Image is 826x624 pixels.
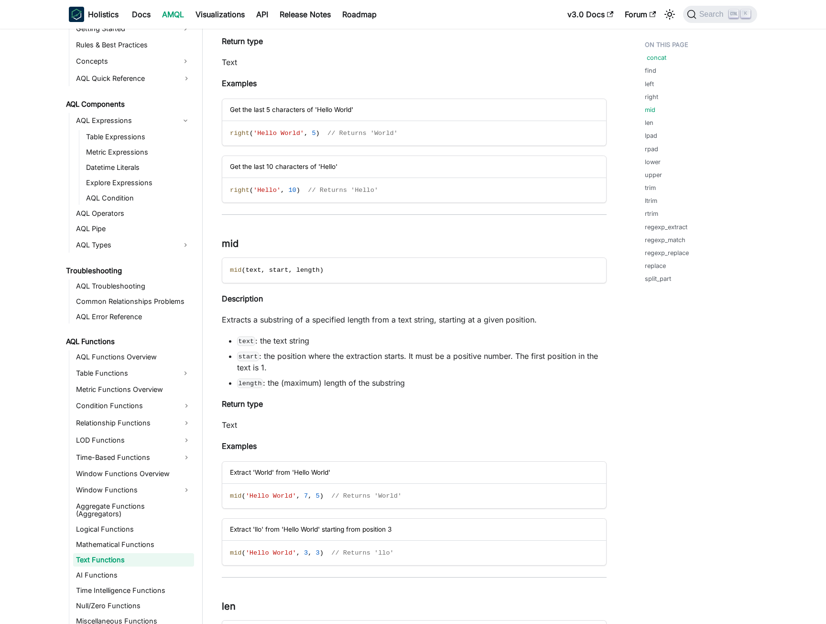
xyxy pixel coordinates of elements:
strong: Description [222,294,263,303]
span: right [230,187,250,194]
a: AQL Functions [63,335,194,348]
strong: Examples [222,441,257,451]
a: AQL Quick Reference [73,71,194,86]
button: Search (Ctrl+K) [683,6,757,23]
button: Expand sidebar category 'AQL Types' [177,237,194,253]
a: Null/Zero Functions [73,599,194,613]
a: lower [645,157,661,167]
a: ltrim [645,196,657,205]
span: ) [320,549,324,557]
span: Search [696,10,729,19]
span: ) [316,130,320,137]
li: : the text string [237,335,607,346]
a: regexp_extract [645,223,687,232]
a: Common Relationships Problems [73,295,194,308]
span: ( [241,267,245,274]
strong: Examples [222,78,257,88]
button: Collapse sidebar category 'AQL Expressions' [177,113,194,128]
a: mid [645,105,655,114]
span: 'Hello World' [246,549,296,557]
span: 7 [304,492,308,500]
span: ( [241,549,245,557]
span: , [288,267,292,274]
span: length [296,267,320,274]
a: AQL Error Reference [73,310,194,323]
a: left [645,79,654,89]
p: Extracts a substring of a specified length from a text string, starting at a given position. [222,314,607,325]
a: lpad [645,131,657,140]
a: split_part [645,274,671,283]
button: Expand sidebar category 'Concepts' [177,54,194,69]
a: Docs [126,7,156,22]
span: , [296,492,300,500]
span: text [246,267,261,274]
span: right [230,130,250,137]
span: 'Hello' [253,187,281,194]
span: // Returns 'llo' [331,549,394,557]
span: // Returns 'Hello' [308,187,378,194]
a: Relationship Functions [73,415,194,431]
a: Text Functions [73,553,194,567]
a: LOD Functions [73,433,194,448]
a: Datetime Literals [83,161,194,174]
div: Extract 'llo' from 'Hello World' starting from position 3 [222,519,606,540]
a: Visualizations [190,7,250,22]
a: Table Functions [73,366,177,381]
span: 3 [316,549,320,557]
a: right [645,92,658,101]
strong: Return type [222,36,263,46]
code: length [237,379,263,388]
a: Mathematical Functions [73,538,194,551]
a: Forum [619,7,662,22]
span: // Returns 'World' [331,492,402,500]
a: AMQL [156,7,190,22]
a: AQL Pipe [73,222,194,235]
a: regexp_replace [645,248,689,257]
span: ) [320,267,324,274]
a: concat [647,53,666,62]
h3: mid [222,238,607,250]
span: , [304,130,308,137]
a: v3.0 Docs [562,7,619,22]
span: ( [241,492,245,500]
b: Holistics [88,9,119,20]
span: start [269,267,289,274]
span: mid [230,549,241,557]
strong: Return type [222,399,263,409]
a: AQL Condition [83,191,194,205]
a: Roadmap [337,7,382,22]
span: 3 [304,549,308,557]
a: regexp_match [645,235,685,245]
a: Logical Functions [73,523,194,536]
h3: len [222,601,607,613]
li: : the position where the extraction starts. It must be a positive number. The first position in t... [237,350,607,373]
a: API [250,7,274,22]
li: : the (maximum) length of the substring [237,377,607,389]
button: Expand sidebar category 'Table Functions' [177,366,194,381]
span: 5 [316,492,320,500]
a: Release Notes [274,7,337,22]
p: Text [222,419,607,431]
img: Holistics [69,7,84,22]
a: AQL Expressions [73,113,177,128]
nav: Docs sidebar [59,29,203,624]
a: AQL Operators [73,207,194,220]
a: Explore Expressions [83,176,194,189]
a: Table Expressions [83,130,194,144]
a: Window Functions Overview [73,467,194,480]
div: Get the last 10 characters of 'Hello' [222,156,606,178]
div: Extract 'World' from 'Hello World' [222,462,606,483]
span: , [308,549,312,557]
span: , [308,492,312,500]
a: AQL Functions Overview [73,350,194,364]
a: Aggregate Functions (Aggregators) [73,500,194,521]
span: ( [250,130,253,137]
a: replace [645,261,666,270]
a: len [645,118,653,127]
span: 'Hello World' [253,130,304,137]
button: Expand sidebar category 'Getting Started' [177,21,194,36]
span: 'Hello World' [246,492,296,500]
span: ) [320,492,324,500]
a: Time-Based Functions [73,450,194,465]
p: Text [222,56,607,68]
